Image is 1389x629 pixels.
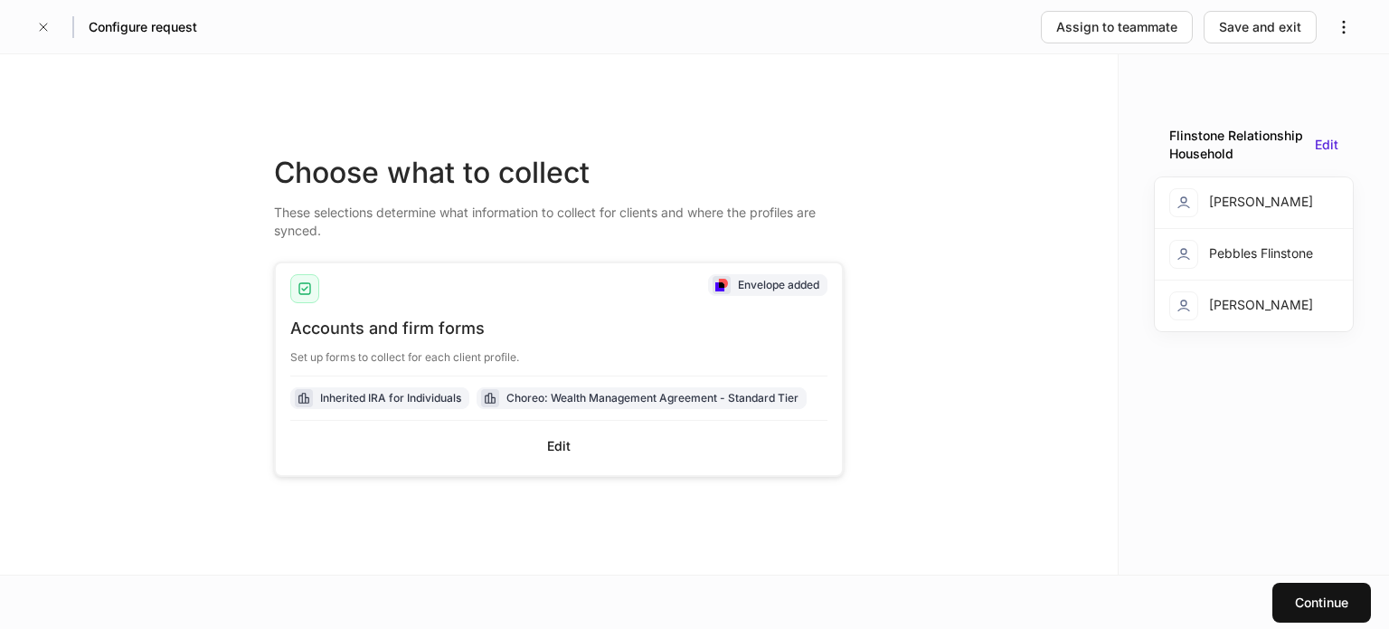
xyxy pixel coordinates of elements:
div: Flinstone Relationship Household [1169,127,1308,163]
div: Set up forms to collect for each client profile. [290,339,827,365]
div: Save and exit [1219,18,1301,36]
div: These selections determine what information to collect for clients and where the profiles are syn... [274,193,844,240]
div: Envelope added [738,276,819,293]
div: Assign to teammate [1056,18,1177,36]
button: Edit [1315,136,1338,155]
div: Inherited IRA for Individuals [320,389,461,406]
div: Pebbles Flinstone [1169,240,1313,269]
div: Accounts and firm forms [290,318,827,339]
div: Choose what to collect [274,153,844,193]
div: Continue [1295,594,1348,612]
button: Assign to teammate [1041,11,1193,43]
button: Continue [1272,583,1371,623]
div: Choreo: Wealth Management Agreement - Standard Tier [506,389,798,406]
h5: Configure request [89,18,197,36]
div: [PERSON_NAME] [1169,188,1313,217]
div: [PERSON_NAME] [1169,291,1313,320]
div: Edit [547,437,571,455]
button: Save and exit [1204,11,1317,43]
button: Edit [290,432,827,461]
